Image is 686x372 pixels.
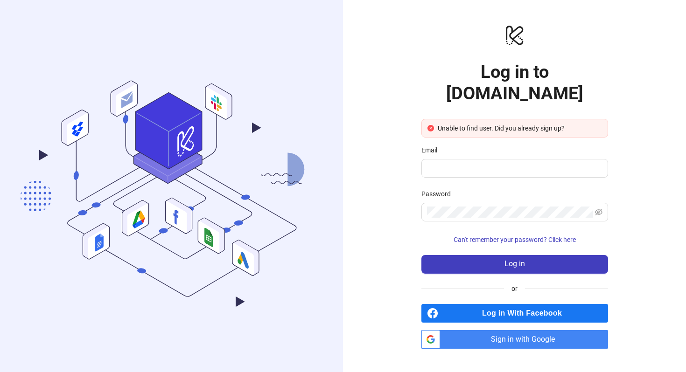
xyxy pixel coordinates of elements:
button: Can't remember your password? Click here [421,233,608,248]
span: or [504,283,525,294]
span: Can't remember your password? Click here [454,236,576,243]
a: Sign in with Google [421,330,608,349]
span: Log in [504,260,525,268]
span: eye-invisible [595,208,602,216]
button: Log in [421,255,608,274]
input: Password [427,207,593,218]
a: Log in With Facebook [421,304,608,323]
label: Email [421,145,443,155]
label: Password [421,189,457,199]
span: Sign in with Google [444,330,608,349]
h1: Log in to [DOMAIN_NAME] [421,61,608,104]
a: Can't remember your password? Click here [421,236,608,243]
div: Unable to find user. Did you already sign up? [438,123,602,133]
span: Log in With Facebook [442,304,608,323]
input: Email [427,163,601,174]
span: close-circle [427,125,434,131]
